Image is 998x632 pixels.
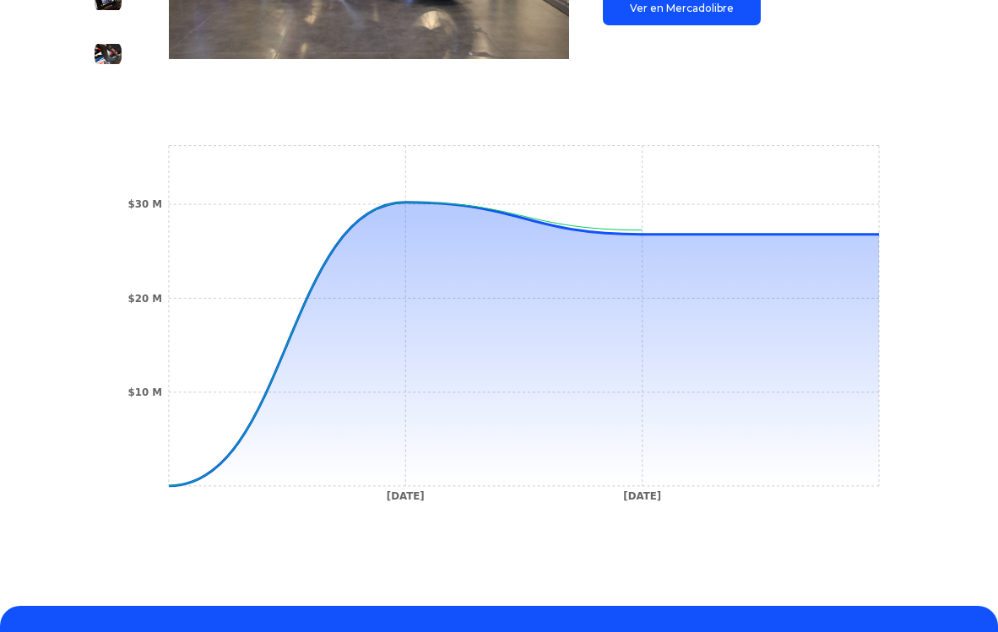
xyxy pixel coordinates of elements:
tspan: $30 M [128,198,162,210]
tspan: [DATE] [623,490,661,502]
tspan: $20 M [128,293,162,305]
tspan: [DATE] [387,490,425,502]
img: Aprilia Tuareg 660 2024 Dakar Podium 80 Cv 189 Kg [95,41,122,68]
tspan: $10 M [128,386,162,398]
